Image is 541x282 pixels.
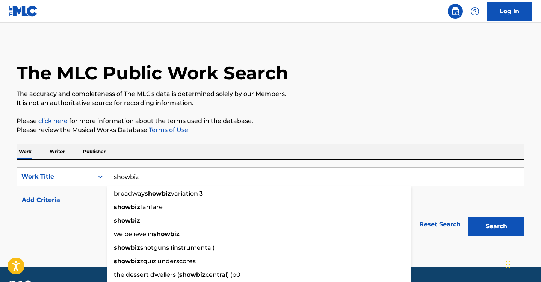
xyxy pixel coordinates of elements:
a: Log In [487,2,532,21]
a: Terms of Use [147,126,188,133]
p: Writer [47,144,67,159]
button: Add Criteria [17,191,107,209]
span: zquiz underscores [140,258,196,265]
form: Search Form [17,167,524,240]
button: Search [468,217,524,236]
span: shotguns (instrumental) [140,244,215,251]
p: Work [17,144,34,159]
a: click here [38,117,68,124]
strong: showbiz [114,258,140,265]
strong: showbiz [114,244,140,251]
strong: showbiz [179,271,206,278]
span: central) (b0 [206,271,240,278]
p: Publisher [81,144,108,159]
strong: showbiz [114,203,140,211]
strong: showbiz [153,230,180,238]
img: help [470,7,479,16]
a: Reset Search [416,216,464,233]
span: we believe in [114,230,153,238]
span: the dessert dwellers ( [114,271,179,278]
p: Please for more information about the terms used in the database. [17,117,524,126]
p: It is not an authoritative source for recording information. [17,99,524,108]
a: Public Search [448,4,463,19]
p: Please review the Musical Works Database [17,126,524,135]
h1: The MLC Public Work Search [17,62,288,84]
img: MLC Logo [9,6,38,17]
strong: showbiz [145,190,171,197]
div: Work Title [21,172,89,181]
p: The accuracy and completeness of The MLC's data is determined solely by our Members. [17,89,524,99]
strong: showbiz [114,217,140,224]
img: search [451,7,460,16]
div: Help [467,4,482,19]
iframe: Chat Widget [503,246,541,282]
span: broadway [114,190,145,197]
span: fanfare [140,203,163,211]
div: Drag [506,253,510,276]
span: variation 3 [171,190,203,197]
img: 9d2ae6d4665cec9f34b9.svg [92,196,101,205]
